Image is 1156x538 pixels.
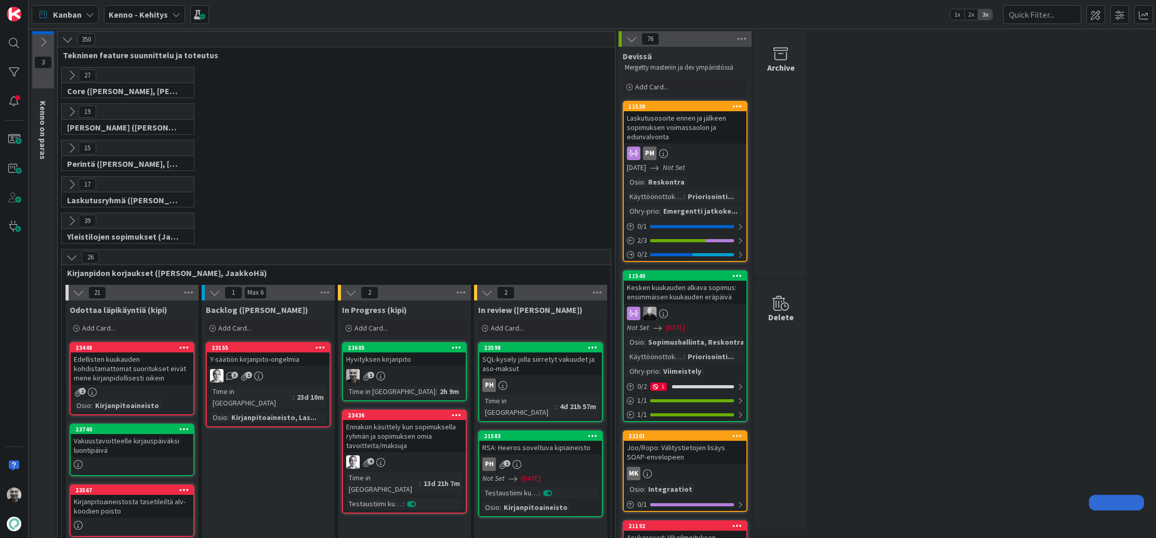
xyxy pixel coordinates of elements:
img: Visit kanbanzone.com [7,7,21,21]
span: 21 [88,286,106,299]
div: 23567Kirjanpitoaineistosta tasetileiltä alv-koodien poisto [71,485,193,518]
span: 1 [225,286,242,299]
span: 3x [978,9,992,20]
span: 350 [77,33,95,46]
span: 2 [361,286,378,299]
div: Max 6 [247,290,264,295]
div: Kesken kuukauden alkava sopimus: ensimmäisen kuukauden eräpäivä [624,281,746,304]
span: : [659,365,661,377]
div: 0/1 [624,498,746,511]
span: Add Card... [635,82,668,91]
div: Kirjanpitoaineisto, Las... [229,412,319,423]
div: 21192 [628,522,746,530]
span: : [659,205,661,217]
div: 23605 [348,344,466,351]
span: 2 / 3 [637,235,647,246]
div: 4d 21h 57m [557,401,599,412]
div: 23448Edellisten kuukauden kohdistamattomat suoritukset eivät mene kirjanpidollisesti oikein [71,343,193,385]
div: 11540 [624,271,746,281]
span: 2x [964,9,978,20]
div: Ohry-prio [627,205,659,217]
div: Osio [210,412,227,423]
div: Kirjanpitoaineisto [93,400,162,411]
i: Not Set [663,163,685,172]
img: PH [210,369,224,383]
div: Emergentti jatkoke... [661,205,740,217]
div: Reskontra [646,176,687,188]
span: 76 [641,33,659,45]
div: RSA: Heeros soveltuva kipiaineisto [479,441,602,454]
div: 23155 [212,344,330,351]
div: 23436Ennakon käsittely kun sopimuksella ryhmän ja sopimuksen omia tavoitteita/maksuja [343,411,466,452]
input: Quick Filter... [1003,5,1081,24]
div: 21583 [484,432,602,440]
div: 23567 [71,485,193,495]
span: : [403,498,404,509]
span: 1x [950,9,964,20]
div: Osio [74,400,91,411]
div: Time in [GEOGRAPHIC_DATA] [482,395,556,418]
div: 13d 21h 7m [421,478,463,489]
span: : [556,401,557,412]
img: avatar [7,517,21,531]
span: Laskutusryhmä (Antti, Keijo) [67,195,181,205]
span: 1 [367,372,374,378]
div: 2/3 [624,234,746,247]
span: In Progress (kipi) [342,305,407,315]
span: Add Card... [218,323,252,333]
div: PH [343,455,466,469]
div: Osio [627,336,644,348]
span: 3 [231,372,238,378]
div: Käyttöönottokriittisyys [627,191,684,202]
div: 11540 [628,272,746,280]
p: Mergetty masteriin ja dev ympäristössä [625,63,745,72]
span: 15 [78,142,96,154]
div: 23155Y-säätiön kirjanpito-ongelmia [207,343,330,366]
span: : [644,176,646,188]
span: Halti (Sebastian, VilleH, Riikka, Antti, MikkoV, PetriH, PetriM) [67,122,181,133]
span: Tekninen feature suunnittelu ja toteutus [63,50,602,60]
div: MV [624,307,746,320]
span: : [293,391,294,403]
div: MK [624,467,746,480]
span: Kanban [53,8,82,21]
div: 23605Hyvityksen kirjanpito [343,343,466,366]
div: 23598 [479,343,602,352]
span: Perintä (Jaakko, PetriH, MikkoV, Pasi) [67,159,181,169]
div: PH [207,369,330,383]
span: 39 [78,215,96,227]
span: 26 [82,251,99,264]
div: PH [482,457,496,471]
img: JH [346,369,360,383]
div: Joo/Ropo: Välitystietojen lisäys SOAP-envelopeen [624,441,746,464]
div: 22201 [628,432,746,440]
div: 23598 [484,344,602,351]
div: 0/2 [624,248,746,261]
div: 1/1 [624,408,746,421]
div: PH [479,457,602,471]
div: 23567 [75,487,193,494]
div: 1 [650,383,667,391]
div: 23740 [75,426,193,433]
span: 4 [367,458,374,465]
span: Yleistilojen sopimukset (Jaakko, VilleP, TommiL, Simo) [67,231,181,242]
span: : [500,502,501,513]
div: Sopimushallinta, Reskontra [646,336,747,348]
div: 21583 [479,431,602,441]
b: Kenno - Kehitys [109,9,168,20]
img: MV [643,307,656,320]
div: Osio [627,483,644,495]
div: Osio [627,176,644,188]
span: Backlog (kipi) [206,305,308,315]
span: : [91,400,93,411]
div: Kirjanpitoaineisto [501,502,570,513]
span: : [644,483,646,495]
div: Time in [GEOGRAPHIC_DATA] [346,472,419,495]
div: SQL-kysely jolla siirretyt vakuudet ja aso-maksut [479,352,602,375]
span: Add Card... [82,323,115,333]
span: : [227,412,229,423]
img: JH [7,488,21,502]
span: Add Card... [354,323,388,333]
div: 23740 [71,425,193,434]
div: 23436 [343,411,466,420]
